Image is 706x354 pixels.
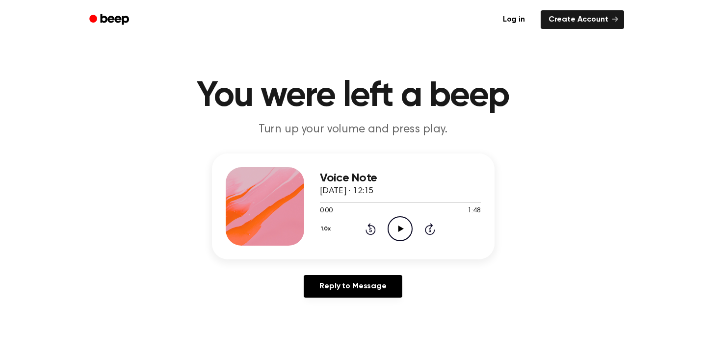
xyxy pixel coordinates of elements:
[320,187,374,196] span: [DATE] · 12:15
[320,172,481,185] h3: Voice Note
[320,221,335,237] button: 1.0x
[165,122,542,138] p: Turn up your volume and press play.
[102,78,604,114] h1: You were left a beep
[320,206,333,216] span: 0:00
[541,10,624,29] a: Create Account
[304,275,402,298] a: Reply to Message
[493,8,535,31] a: Log in
[82,10,138,29] a: Beep
[468,206,480,216] span: 1:48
